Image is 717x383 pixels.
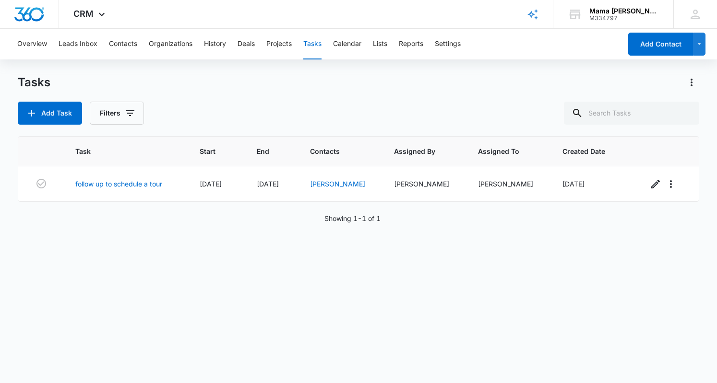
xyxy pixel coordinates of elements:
span: Start [200,146,219,156]
div: [PERSON_NAME] [394,179,455,189]
button: Tasks [303,29,322,59]
input: Search Tasks [564,102,699,125]
button: Lists [373,29,387,59]
span: Created Date [562,146,611,156]
a: follow up to schedule a tour [75,179,162,189]
span: [DATE] [257,180,279,188]
button: Add Task [18,102,82,125]
button: Overview [17,29,47,59]
span: Assigned To [478,146,525,156]
span: CRM [73,9,94,19]
p: Showing 1-1 of 1 [324,213,381,223]
span: End [257,146,273,156]
span: [DATE] [562,180,585,188]
button: History [204,29,226,59]
button: Contacts [109,29,137,59]
button: Organizations [149,29,192,59]
button: Reports [399,29,423,59]
button: Actions [684,75,699,90]
button: Calendar [333,29,361,59]
div: account id [589,15,659,22]
a: [PERSON_NAME] [310,180,365,188]
button: Add Contact [628,33,693,56]
span: Assigned By [394,146,441,156]
div: [PERSON_NAME] [478,179,539,189]
span: Task [75,146,163,156]
button: Leads Inbox [59,29,97,59]
div: account name [589,7,659,15]
h1: Tasks [18,75,50,90]
button: Deals [238,29,255,59]
button: Settings [435,29,461,59]
button: Projects [266,29,292,59]
span: [DATE] [200,180,222,188]
button: Filters [90,102,144,125]
span: Contacts [310,146,357,156]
